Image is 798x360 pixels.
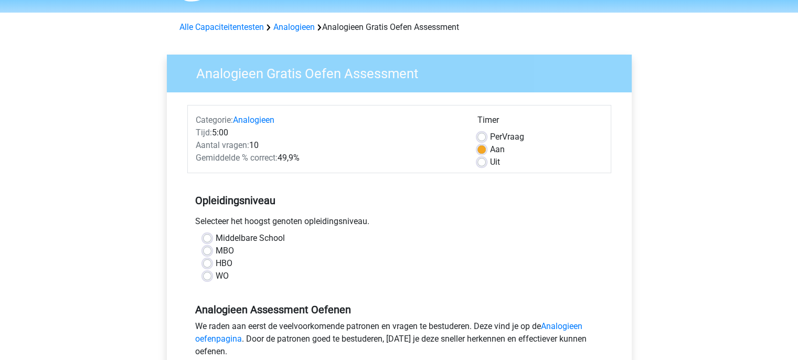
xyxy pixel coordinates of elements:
[184,61,624,82] h3: Analogieen Gratis Oefen Assessment
[490,156,500,168] label: Uit
[188,126,470,139] div: 5:00
[490,132,502,142] span: Per
[188,152,470,164] div: 49,9%
[179,22,264,32] a: Alle Capaciteitentesten
[196,115,233,125] span: Categorie:
[477,114,603,131] div: Timer
[195,303,603,316] h5: Analogieen Assessment Oefenen
[175,21,623,34] div: Analogieen Gratis Oefen Assessment
[196,153,278,163] span: Gemiddelde % correct:
[216,270,229,282] label: WO
[490,131,524,143] label: Vraag
[216,257,232,270] label: HBO
[196,128,212,137] span: Tijd:
[196,140,249,150] span: Aantal vragen:
[187,215,611,232] div: Selecteer het hoogst genoten opleidingsniveau.
[188,139,470,152] div: 10
[216,232,285,245] label: Middelbare School
[195,190,603,211] h5: Opleidingsniveau
[273,22,315,32] a: Analogieen
[216,245,234,257] label: MBO
[490,143,505,156] label: Aan
[233,115,274,125] a: Analogieen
